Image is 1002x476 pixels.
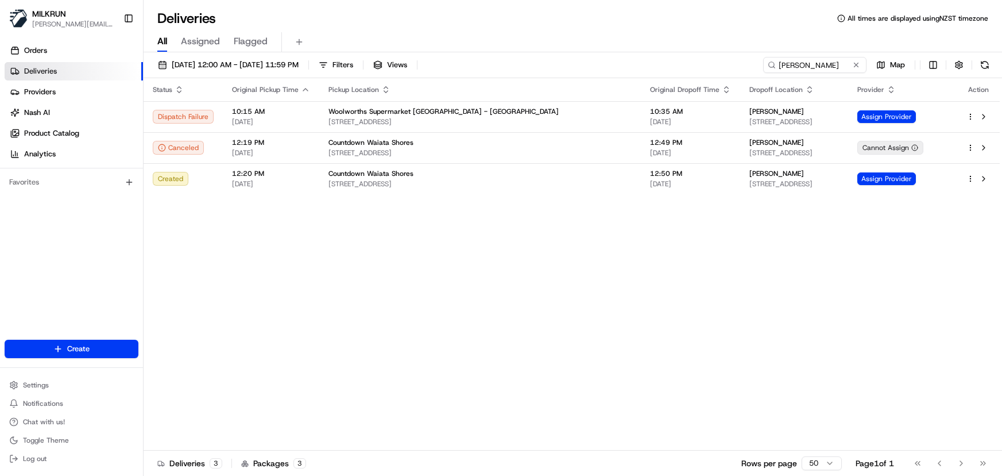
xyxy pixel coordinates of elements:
[157,34,167,48] span: All
[67,344,90,354] span: Create
[5,124,143,143] a: Product Catalog
[856,458,894,469] div: Page 1 of 1
[848,14,988,23] span: All times are displayed using NZST timezone
[153,85,172,94] span: Status
[232,138,310,147] span: 12:19 PM
[24,45,47,56] span: Orders
[5,414,138,430] button: Chat with us!
[749,117,839,126] span: [STREET_ADDRESS]
[871,57,910,73] button: Map
[9,9,28,28] img: MILKRUN
[5,41,143,60] a: Orders
[749,169,804,178] span: [PERSON_NAME]
[23,454,47,463] span: Log out
[5,396,138,412] button: Notifications
[5,145,143,163] a: Analytics
[857,110,916,123] span: Assign Provider
[749,148,839,158] span: [STREET_ADDRESS]
[328,148,632,158] span: [STREET_ADDRESS]
[232,85,299,94] span: Original Pickup Time
[328,179,632,189] span: [STREET_ADDRESS]
[181,34,220,48] span: Assigned
[5,432,138,448] button: Toggle Theme
[24,66,57,76] span: Deliveries
[232,107,310,116] span: 10:15 AM
[314,57,358,73] button: Filters
[763,57,866,73] input: Type to search
[23,436,69,445] span: Toggle Theme
[5,83,143,101] a: Providers
[328,138,413,147] span: Countdown Waiata Shores
[153,57,304,73] button: [DATE] 12:00 AM - [DATE] 11:59 PM
[23,381,49,390] span: Settings
[232,148,310,158] span: [DATE]
[23,417,65,427] span: Chat with us!
[650,85,719,94] span: Original Dropoff Time
[172,60,299,70] span: [DATE] 12:00 AM - [DATE] 11:59 PM
[32,8,66,20] button: MILKRUN
[966,85,991,94] div: Action
[5,173,138,191] div: Favorites
[23,399,63,408] span: Notifications
[650,107,731,116] span: 10:35 AM
[977,57,993,73] button: Refresh
[650,138,731,147] span: 12:49 PM
[5,377,138,393] button: Settings
[749,179,839,189] span: [STREET_ADDRESS]
[387,60,407,70] span: Views
[328,107,559,116] span: Woolworths Supermarket [GEOGRAPHIC_DATA] - [GEOGRAPHIC_DATA]
[24,149,56,159] span: Analytics
[749,107,804,116] span: [PERSON_NAME]
[650,148,731,158] span: [DATE]
[328,169,413,178] span: Countdown Waiata Shores
[5,340,138,358] button: Create
[650,179,731,189] span: [DATE]
[749,85,803,94] span: Dropoff Location
[153,141,204,155] button: Canceled
[24,108,50,118] span: Nash AI
[232,169,310,178] span: 12:20 PM
[741,458,797,469] p: Rows per page
[24,87,56,97] span: Providers
[5,62,143,80] a: Deliveries
[857,172,916,185] span: Assign Provider
[857,141,923,155] button: Cannot Assign
[241,458,306,469] div: Packages
[157,458,222,469] div: Deliveries
[232,179,310,189] span: [DATE]
[5,5,119,32] button: MILKRUNMILKRUN[PERSON_NAME][EMAIL_ADDRESS][DOMAIN_NAME]
[293,458,306,469] div: 3
[157,9,216,28] h1: Deliveries
[328,85,379,94] span: Pickup Location
[5,103,143,122] a: Nash AI
[5,451,138,467] button: Log out
[749,138,804,147] span: [PERSON_NAME]
[890,60,905,70] span: Map
[368,57,412,73] button: Views
[857,85,884,94] span: Provider
[234,34,268,48] span: Flagged
[24,128,79,139] span: Product Catalog
[232,117,310,126] span: [DATE]
[32,20,114,29] button: [PERSON_NAME][EMAIL_ADDRESS][DOMAIN_NAME]
[650,169,731,178] span: 12:50 PM
[210,458,222,469] div: 3
[650,117,731,126] span: [DATE]
[332,60,353,70] span: Filters
[328,117,632,126] span: [STREET_ADDRESS]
